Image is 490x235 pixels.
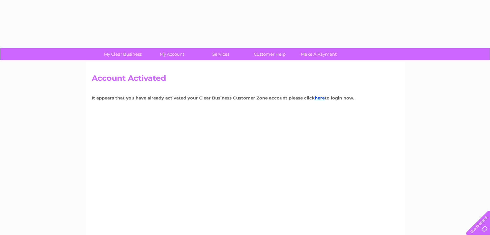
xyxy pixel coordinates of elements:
[145,48,198,60] a: My Account
[315,95,325,100] a: here
[96,48,149,60] a: My Clear Business
[92,74,399,86] h2: Account Activated
[243,48,296,60] a: Customer Help
[92,96,399,100] h4: It appears that you have already activated your Clear Business Customer Zone account please click...
[194,48,247,60] a: Services
[292,48,345,60] a: Make A Payment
